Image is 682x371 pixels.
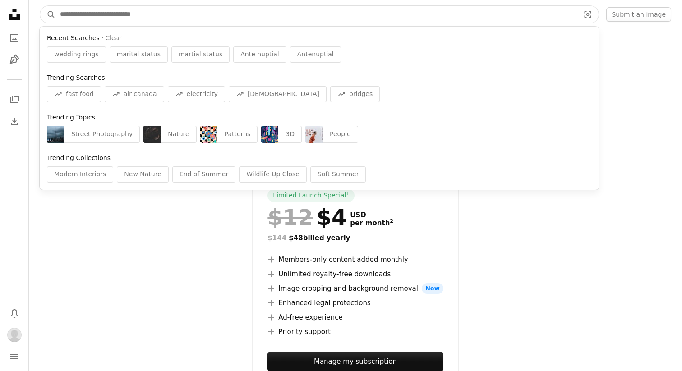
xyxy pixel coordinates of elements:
span: fast food [66,90,94,99]
div: · [47,34,592,43]
li: Unlimited royalty-free downloads [267,269,443,279]
a: 2 [388,219,395,227]
span: bridges [349,90,373,99]
sup: 2 [390,218,393,224]
sup: 1 [346,191,350,196]
span: wedding rings [54,50,99,59]
button: Clear [105,34,122,43]
span: air canada [124,90,157,99]
a: Photos [5,29,23,47]
div: End of Summer [172,166,235,183]
a: Download History [5,112,23,130]
img: photo-1755838692094-49a97b9fb9ab [143,126,161,143]
span: marital status [117,50,161,59]
span: Recent Searches [47,34,100,43]
li: Enhanced legal protections [267,298,443,308]
li: Priority support [267,326,443,337]
button: Submit an image [606,7,671,22]
a: Illustrations [5,50,23,69]
div: Patterns [217,126,258,143]
span: $144 [267,234,286,242]
button: Search Unsplash [40,6,55,23]
div: 3D [278,126,302,143]
span: New [422,283,443,294]
button: Menu [5,348,23,366]
div: Modern Interiors [47,166,113,183]
form: Find visuals sitewide [40,5,599,23]
span: [DEMOGRAPHIC_DATA] [248,90,319,99]
a: Home — Unsplash [5,5,23,25]
div: $4 [267,206,346,229]
span: Ante nuptial [240,50,279,59]
button: Visual search [577,6,599,23]
img: photo-1756135154174-add625f8721a [47,126,64,143]
span: Trending Searches [47,74,105,81]
img: premium_vector-1739360193640-746e8cbc3d2a [261,126,278,143]
div: Street Photography [64,126,140,143]
li: Members-only content added monthly [267,254,443,265]
span: martial status [179,50,222,59]
span: electricity [187,90,218,99]
span: per month [350,219,393,227]
div: People [323,126,358,143]
div: Nature [161,126,196,143]
span: Trending Collections [47,154,111,161]
a: Collections [5,91,23,109]
a: 1 [345,191,351,200]
li: Ad-free experience [267,312,443,323]
img: premium_vector-1752071909053-843cc5180171 [200,126,217,143]
span: $12 [267,206,313,229]
div: Soft Summer [310,166,366,183]
span: Antenuptial [297,50,334,59]
button: Notifications [5,304,23,322]
li: Image cropping and background removal [267,283,443,294]
div: Limited Launch Special [267,189,355,202]
img: premium_photo-1756163700959-70915d58a694 [305,126,323,143]
div: $48 billed yearly [267,233,443,243]
img: Avatar of user Laura Nixon [7,328,22,342]
div: New Nature [117,166,168,183]
span: USD [350,211,393,219]
div: Wildlife Up Close [239,166,307,183]
span: Trending Topics [47,114,95,121]
button: Profile [5,326,23,344]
